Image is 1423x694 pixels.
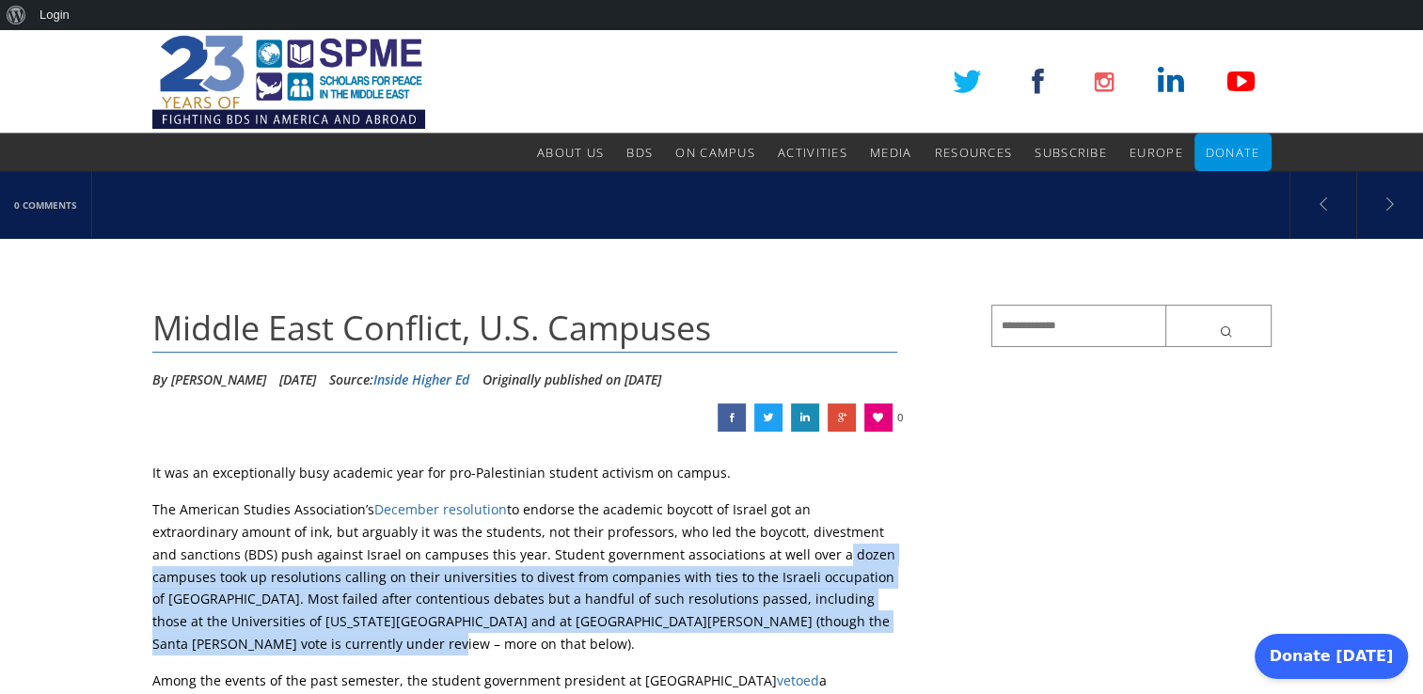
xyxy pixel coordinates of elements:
span: 0 [897,403,903,432]
a: Middle East Conflict, U.S. Campuses [754,403,783,432]
a: Activities [778,134,847,171]
span: Subscribe [1035,144,1107,161]
span: About Us [537,144,604,161]
span: Media [870,144,912,161]
div: Source: [329,366,469,394]
a: Middle East Conflict, U.S. Campuses [718,403,746,432]
a: Middle East Conflict, U.S. Campuses [791,403,819,432]
a: Europe [1130,134,1183,171]
span: Donate [1206,144,1260,161]
a: Inside Higher Ed [373,371,469,388]
li: [DATE] [279,366,316,394]
a: About Us [537,134,604,171]
span: Activities [778,144,847,161]
li: By [PERSON_NAME] [152,366,266,394]
span: Resources [934,144,1012,161]
a: Media [870,134,912,171]
span: Middle East Conflict, U.S. Campuses [152,305,711,351]
a: Donate [1206,134,1260,171]
a: December resolution [374,500,507,518]
li: Originally published on [DATE] [482,366,661,394]
img: SPME [152,30,425,134]
p: It was an exceptionally busy academic year for pro-Palestinian student activism on campus. [152,462,898,484]
a: Resources [934,134,1012,171]
a: On Campus [675,134,755,171]
p: The American Studies Association’s to endorse the academic boycott of Israel got an extraordinary... [152,498,898,655]
a: vetoed [777,671,819,689]
a: Subscribe [1035,134,1107,171]
a: BDS [626,134,653,171]
span: Europe [1130,144,1183,161]
a: Middle East Conflict, U.S. Campuses [828,403,856,432]
span: BDS [626,144,653,161]
span: On Campus [675,144,755,161]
